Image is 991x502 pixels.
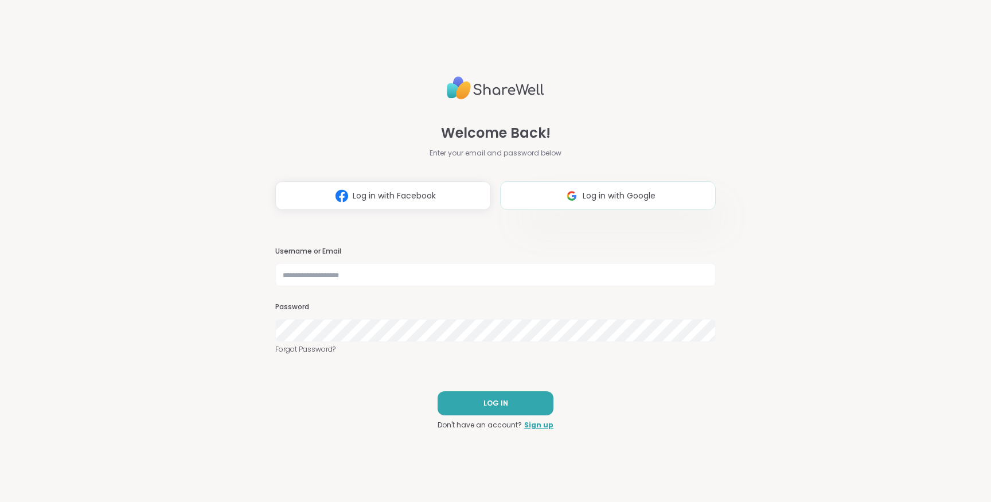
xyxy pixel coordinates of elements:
[430,148,561,158] span: Enter your email and password below
[438,391,553,415] button: LOG IN
[561,185,583,207] img: ShareWell Logomark
[275,247,716,256] h3: Username or Email
[438,420,522,430] span: Don't have an account?
[500,181,716,210] button: Log in with Google
[447,72,544,104] img: ShareWell Logo
[441,123,551,143] span: Welcome Back!
[483,398,508,408] span: LOG IN
[331,185,353,207] img: ShareWell Logomark
[275,181,491,210] button: Log in with Facebook
[275,302,716,312] h3: Password
[275,344,716,355] a: Forgot Password?
[353,190,436,202] span: Log in with Facebook
[524,420,553,430] a: Sign up
[583,190,656,202] span: Log in with Google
